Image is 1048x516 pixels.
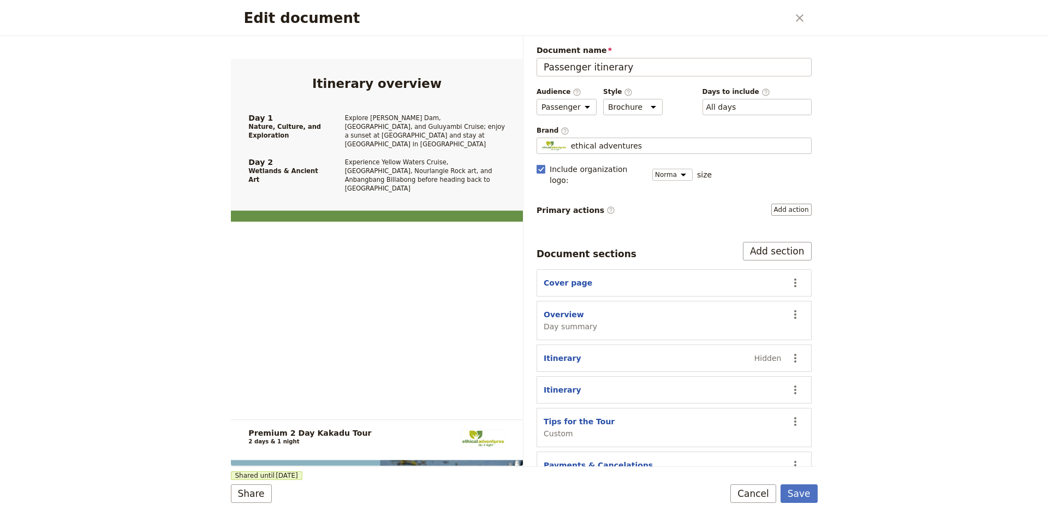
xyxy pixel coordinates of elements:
[544,309,584,320] button: Overview
[244,10,788,26] h2: Edit document
[606,206,615,215] span: ​
[544,277,592,288] button: Cover page
[702,87,812,97] span: Days to include
[624,88,633,96] span: ​
[786,381,805,399] button: Actions
[550,164,646,186] span: Include organization logo :
[697,169,712,180] span: size
[730,484,776,503] button: Cancel
[248,114,321,122] span: Day 1
[790,9,809,27] button: Close dialog
[537,87,597,97] span: Audience
[743,242,812,260] button: Add section
[754,353,782,364] span: Hidden
[537,99,597,115] select: Audience​
[706,102,736,112] button: Days to include​Clear input
[248,76,505,90] h2: Itinerary overview
[248,167,321,184] span: Wetlands & Ancient Art
[544,460,653,471] button: Payments & Cancelations
[248,438,299,444] span: 2 days & 1 night
[321,114,505,149] div: Explore [PERSON_NAME] Dam,​ [GEOGRAPHIC_DATA],​ and Guluyambi Cruise;​ enjoy a sunset at [GEOGRAP...
[537,126,812,135] span: Brand
[561,127,569,134] span: ​
[248,122,321,140] span: Nature, Culture, and Exploration
[573,88,581,96] span: ​
[321,149,505,193] div: Experience Yellow Waters Cruise,​ [GEOGRAPHIC_DATA],​ Nourlangie Rock art,​ and Anbangbang Billab...
[786,456,805,475] button: Actions
[544,321,597,332] span: Day summary
[786,412,805,431] button: Actions
[771,204,812,216] button: Primary actions​
[544,384,581,395] button: Itinerary
[786,305,805,324] button: Actions
[761,88,770,96] span: ​
[603,99,663,115] select: Style​
[786,274,805,292] button: Actions
[781,484,818,503] button: Save
[544,416,615,427] button: Tips for the Tour
[652,169,693,181] select: size
[541,140,567,151] img: Profile
[544,428,615,439] span: Custom
[544,353,581,364] button: Itinerary
[231,484,272,503] button: Share
[603,87,663,97] span: Style
[537,205,615,216] span: Primary actions
[231,471,302,480] span: Shared until
[537,45,812,56] span: Document name
[537,58,812,76] input: Document name
[248,158,321,167] span: Day 2
[537,247,636,260] div: Document sections
[571,140,642,151] span: ethical adventures
[248,429,371,437] h1: Premium 2 Day Kakadu Tour
[786,349,805,367] button: Actions
[276,471,298,480] span: [DATE]
[461,429,505,448] img: ethical adventures logo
